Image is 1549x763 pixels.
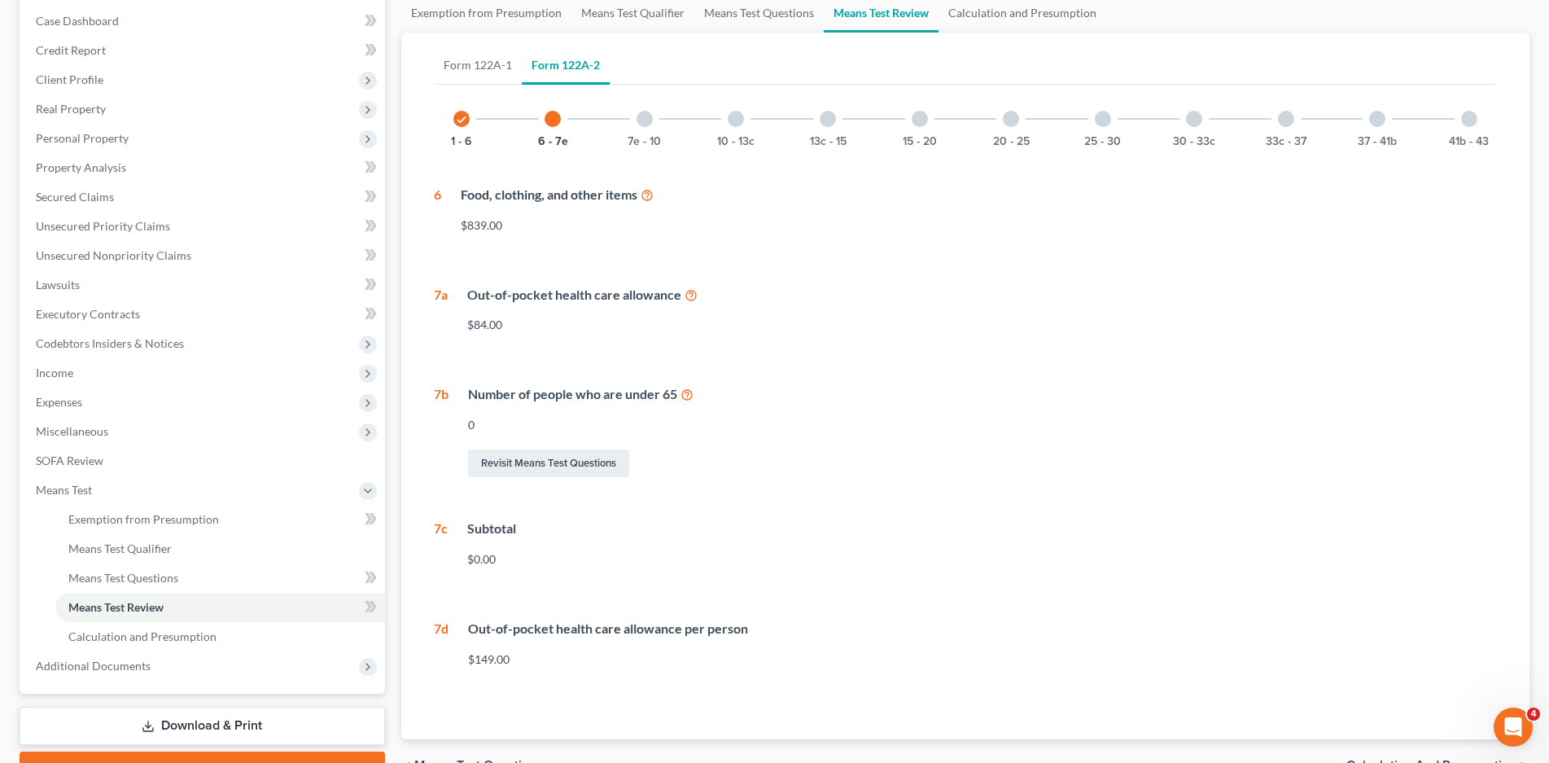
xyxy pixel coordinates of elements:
[1449,136,1489,147] button: 41b - 43
[23,300,385,329] a: Executory Contracts
[36,160,126,174] span: Property Analysis
[68,600,164,614] span: Means Test Review
[55,593,385,622] a: Means Test Review
[23,241,385,270] a: Unsecured Nonpriority Claims
[522,46,610,85] a: Form 122A-2
[68,542,172,555] span: Means Test Qualifier
[36,395,82,409] span: Expenses
[434,286,448,347] div: 7a
[36,190,114,204] span: Secured Claims
[628,136,661,147] button: 7e - 10
[36,366,73,379] span: Income
[23,153,385,182] a: Property Analysis
[36,43,106,57] span: Credit Report
[68,512,219,526] span: Exemption from Presumption
[55,622,385,651] a: Calculation and Presumption
[1173,136,1215,147] button: 30 - 33c
[810,136,847,147] button: 13c - 15
[467,317,1497,333] div: $84.00
[23,270,385,300] a: Lawsuits
[434,620,449,681] div: 7d
[23,182,385,212] a: Secured Claims
[23,7,385,36] a: Case Dashboard
[461,217,1497,234] div: $839.00
[36,219,170,233] span: Unsecured Priority Claims
[1494,708,1533,747] iframe: Intercom live chat
[451,136,471,147] button: 1 - 6
[36,483,92,497] span: Means Test
[468,449,629,477] a: Revisit Means Test Questions
[993,136,1030,147] button: 20 - 25
[1358,136,1397,147] button: 37 - 41b
[903,136,937,147] button: 15 - 20
[434,46,522,85] a: Form 122A-1
[36,248,191,262] span: Unsecured Nonpriority Claims
[434,520,448,581] div: 7c
[538,136,568,147] button: 6 - 7e
[36,102,106,116] span: Real Property
[468,417,1497,433] div: 0
[461,186,1497,204] div: Food, clothing, and other items
[36,307,140,321] span: Executory Contracts
[55,505,385,534] a: Exemption from Presumption
[68,571,178,585] span: Means Test Questions
[23,36,385,65] a: Credit Report
[36,424,108,438] span: Miscellaneous
[36,131,129,145] span: Personal Property
[23,446,385,476] a: SOFA Review
[1084,136,1121,147] button: 25 - 30
[36,659,151,673] span: Additional Documents
[36,72,103,86] span: Client Profile
[55,534,385,563] a: Means Test Qualifier
[1527,708,1540,721] span: 4
[468,651,1497,668] div: $149.00
[717,136,755,147] button: 10 - 13c
[55,563,385,593] a: Means Test Questions
[36,278,80,292] span: Lawsuits
[36,336,184,350] span: Codebtors Insiders & Notices
[468,385,1497,404] div: Number of people who are under 65
[467,286,1497,305] div: Out-of-pocket health care allowance
[434,186,441,247] div: 6
[434,385,449,480] div: 7b
[467,551,1497,568] div: $0.00
[468,620,1497,638] div: Out-of-pocket health care allowance per person
[23,212,385,241] a: Unsecured Priority Claims
[36,14,119,28] span: Case Dashboard
[20,707,385,745] a: Download & Print
[1266,136,1306,147] button: 33c - 37
[456,114,467,125] i: check
[467,520,1497,538] div: Subtotal
[36,454,103,467] span: SOFA Review
[68,629,217,643] span: Calculation and Presumption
